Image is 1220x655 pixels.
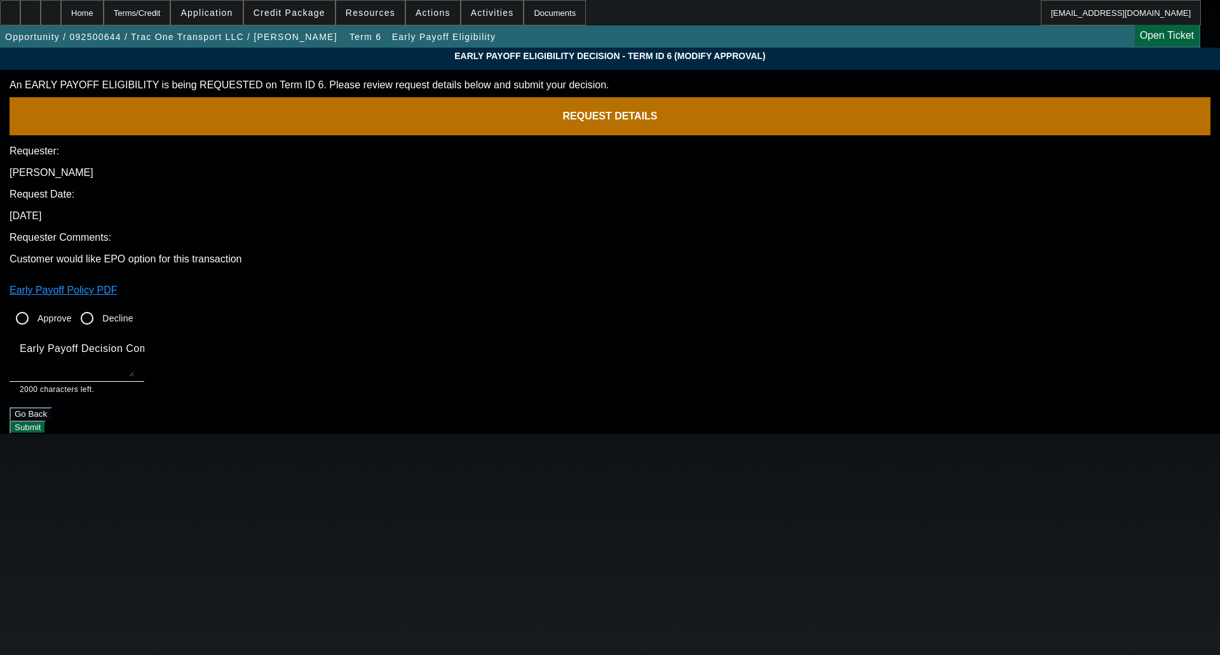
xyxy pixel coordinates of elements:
button: Term 6 [345,25,386,48]
p: Requester: [10,145,1210,157]
p: Requester Comments: [10,232,1210,243]
mat-hint: 2000 characters left. [20,382,94,396]
span: An EARLY PAYOFF ELIGIBILITY is being REQUESTED on Term ID 6. Please review request details below ... [10,79,609,90]
span: Opportunity / 092500644 / Trac One Transport LLC / [PERSON_NAME] [5,32,337,42]
a: Early Payoff Policy PDF [10,285,118,295]
span: Early Payoff Eligibility Decision - Term ID 6 (Modify Approval) [10,51,1210,61]
button: Early Payoff Eligibility [389,25,499,48]
button: Actions [406,1,460,25]
mat-label: Early Payoff Decision Comment [20,343,172,354]
button: Application [171,1,242,25]
span: Early Payoff Eligibility [392,32,496,42]
p: Customer would like EPO option for this transaction [10,253,1210,265]
button: Submit [10,421,46,434]
p: Request Date: [10,189,1210,200]
span: Activities [471,8,514,18]
p: [PERSON_NAME] [10,167,1210,179]
span: Resources [346,8,395,18]
p: [DATE] [10,210,1210,222]
span: Credit Package [254,8,325,18]
a: Open Ticket [1135,25,1199,46]
button: Resources [336,1,405,25]
button: Credit Package [244,1,335,25]
button: Go Back [10,407,52,421]
p: REQUEST DETAILS [10,111,1210,122]
label: Decline [100,312,133,325]
span: Term 6 [349,32,381,42]
label: Approve [35,312,72,325]
span: Application [180,8,233,18]
span: Actions [416,8,451,18]
button: Activities [461,1,524,25]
